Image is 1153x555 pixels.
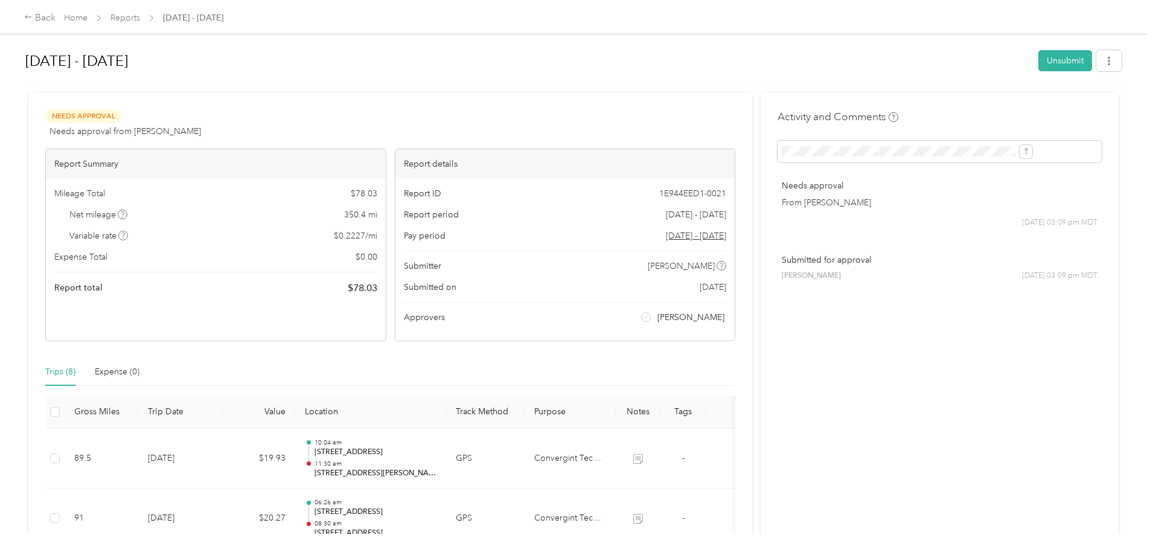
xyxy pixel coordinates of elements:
p: Needs approval [782,179,1097,192]
span: Report total [54,281,103,294]
h4: Activity and Comments [778,109,898,124]
th: Notes [615,396,660,429]
span: Submitter [404,260,441,272]
span: [DATE] 03:09 pm MDT [1022,271,1097,281]
iframe: Everlance-gr Chat Button Frame [1085,487,1153,555]
span: $ 0.00 [356,251,377,263]
span: [PERSON_NAME] [657,311,724,324]
td: [DATE] [138,489,223,549]
td: Convergint Technologies [525,429,615,489]
span: 1E944EED1-0021 [659,187,726,200]
p: [STREET_ADDRESS] [315,507,436,518]
span: - [682,513,685,523]
p: 11:30 am [315,460,436,468]
th: Trip Date [138,396,223,429]
div: Trips (8) [45,365,75,379]
td: GPS [446,489,525,549]
span: 350.4 mi [344,208,377,221]
td: $19.93 [223,429,295,489]
span: $ 78.03 [351,187,377,200]
span: [PERSON_NAME] [648,260,715,272]
td: $20.27 [223,489,295,549]
span: Approvers [404,311,445,324]
td: GPS [446,429,525,489]
td: 89.5 [65,429,138,489]
span: $ 78.03 [348,281,377,295]
span: Report ID [404,187,441,200]
p: Submitted for approval [782,254,1097,266]
th: Track Method [446,396,525,429]
div: Expense (0) [95,365,139,379]
p: [STREET_ADDRESS] [315,447,436,458]
span: Net mileage [69,208,128,221]
p: 10:04 am [315,438,436,447]
a: Reports [110,13,140,23]
th: Purpose [525,396,615,429]
span: $ 0.2227 / mi [334,229,377,242]
h1: Aug 1 - 31, 2025 [25,47,1030,75]
span: [DATE] - [DATE] [163,11,223,24]
span: Pay period [404,229,446,242]
span: [DATE] 03:09 pm MDT [1022,217,1097,228]
span: [DATE] [700,281,726,294]
th: Gross Miles [65,396,138,429]
p: [STREET_ADDRESS] [315,528,436,539]
button: Unsubmit [1038,50,1092,71]
td: 91 [65,489,138,549]
span: Needs Approval [45,109,121,123]
span: [PERSON_NAME] [782,271,841,281]
span: Needs approval from [PERSON_NAME] [50,125,201,138]
span: Variable rate [69,229,129,242]
p: 08:30 am [315,519,436,528]
th: Tags [660,396,706,429]
span: Expense Total [54,251,107,263]
th: Value [223,396,295,429]
p: [STREET_ADDRESS][PERSON_NAME][PERSON_NAME] [315,468,436,479]
a: Home [64,13,88,23]
th: Location [295,396,446,429]
td: [DATE] [138,429,223,489]
div: Back [24,11,56,25]
div: Report Summary [46,149,386,179]
span: Mileage Total [54,187,105,200]
div: Report details [395,149,735,179]
span: Submitted on [404,281,456,294]
span: Report period [404,208,459,221]
span: - [682,453,685,463]
span: [DATE] - [DATE] [666,208,726,221]
p: From [PERSON_NAME] [782,196,1097,209]
p: 06:26 am [315,498,436,507]
td: Convergint Technologies [525,489,615,549]
span: Go to pay period [666,229,726,242]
